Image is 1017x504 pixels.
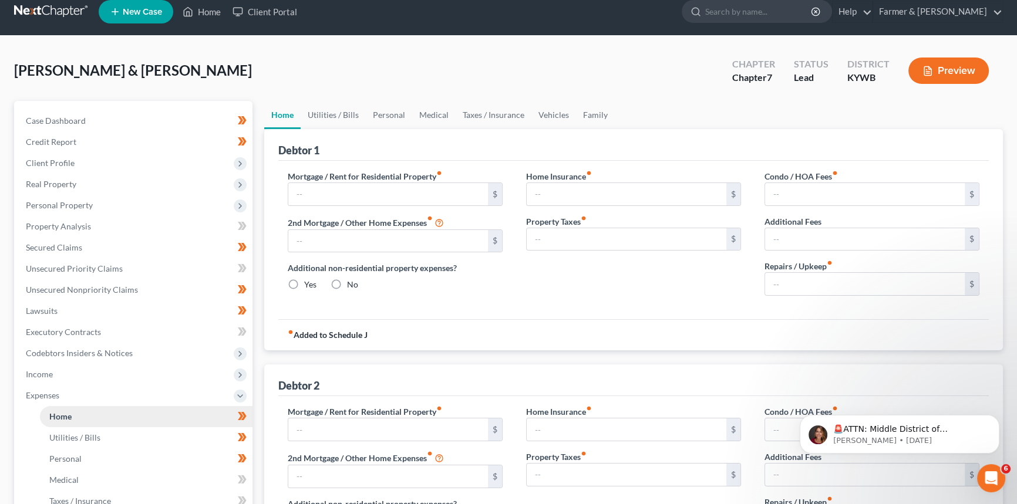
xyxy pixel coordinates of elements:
div: $ [726,464,740,486]
label: Additional non-residential property expenses? [288,262,503,274]
iframe: Intercom notifications message [782,390,1017,472]
input: -- [527,418,726,441]
a: Help [833,1,872,22]
div: Chapter [732,71,775,84]
label: Condo / HOA Fees [765,405,838,418]
input: -- [765,183,965,205]
i: fiber_manual_record [827,496,833,502]
a: Utilities / Bills [40,427,252,448]
a: Taxes / Insurance [456,101,531,129]
div: $ [726,418,740,441]
span: Personal [49,454,82,464]
div: Status [794,57,829,71]
input: -- [765,418,965,441]
input: Search by name... [705,1,813,22]
label: Additional Fees [765,451,821,463]
i: fiber_manual_record [581,451,587,456]
span: Case Dashboard [26,116,86,126]
input: -- [288,418,488,441]
span: Lawsuits [26,306,58,316]
div: Debtor 2 [278,378,319,393]
label: Home Insurance [526,170,592,182]
span: Credit Report [26,137,76,147]
label: Additional Fees [765,215,821,228]
div: $ [488,465,502,488]
span: New Case [123,8,162,16]
label: Mortgage / Rent for Residential Property [288,405,442,418]
a: Medical [412,101,456,129]
label: Yes [304,279,316,290]
label: Mortgage / Rent for Residential Property [288,170,442,182]
label: Repairs / Upkeep [765,260,833,272]
span: 7 [767,72,772,83]
span: Client Profile [26,158,75,168]
label: 2nd Mortgage / Other Home Expenses [288,215,444,229]
div: Chapter [732,57,775,71]
i: fiber_manual_record [586,405,592,411]
input: -- [288,465,488,488]
a: Credit Report [16,131,252,153]
div: $ [965,183,979,205]
a: Unsecured Priority Claims [16,258,252,279]
span: Secured Claims [26,242,82,252]
a: Home [40,406,252,427]
div: $ [726,183,740,205]
a: Unsecured Nonpriority Claims [16,279,252,300]
span: Home [49,411,72,421]
i: fiber_manual_record [427,451,433,456]
div: $ [488,418,502,441]
span: 6 [1001,464,1011,473]
input: -- [288,183,488,205]
a: Executory Contracts [16,322,252,343]
span: Codebtors Insiders & Notices [26,348,133,358]
span: Executory Contracts [26,327,101,337]
i: fiber_manual_record [586,170,592,176]
div: KYWB [847,71,890,84]
input: -- [288,230,488,252]
span: [PERSON_NAME] & [PERSON_NAME] [14,62,252,79]
i: fiber_manual_record [288,329,294,335]
label: No [347,279,358,290]
i: fiber_manual_record [436,170,442,176]
iframe: Intercom live chat [977,464,1005,492]
span: Utilities / Bills [49,432,100,442]
label: Home Insurance [526,405,592,418]
span: Medical [49,475,79,485]
span: Unsecured Priority Claims [26,263,123,273]
label: Property Taxes [526,451,587,463]
input: -- [527,464,726,486]
input: -- [765,228,965,251]
a: Property Analysis [16,216,252,237]
div: $ [965,464,979,486]
span: Expenses [26,390,59,400]
i: fiber_manual_record [581,215,587,221]
label: Condo / HOA Fees [765,170,838,182]
a: Personal [366,101,412,129]
span: Income [26,369,53,379]
div: $ [965,228,979,251]
label: 2nd Mortgage / Other Home Expenses [288,451,444,465]
i: fiber_manual_record [427,215,433,221]
a: Farmer & [PERSON_NAME] [873,1,1002,22]
input: -- [527,228,726,251]
i: fiber_manual_record [832,170,838,176]
i: fiber_manual_record [436,405,442,411]
div: Debtor 1 [278,143,319,157]
label: Property Taxes [526,215,587,228]
div: $ [726,228,740,251]
span: Unsecured Nonpriority Claims [26,285,138,295]
a: Family [576,101,615,129]
a: Lawsuits [16,300,252,322]
div: $ [488,230,502,252]
div: Lead [794,71,829,84]
div: $ [488,183,502,205]
a: Personal [40,448,252,469]
div: District [847,57,890,71]
input: -- [527,183,726,205]
span: Personal Property [26,200,93,210]
a: Vehicles [531,101,576,129]
a: Client Portal [227,1,303,22]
